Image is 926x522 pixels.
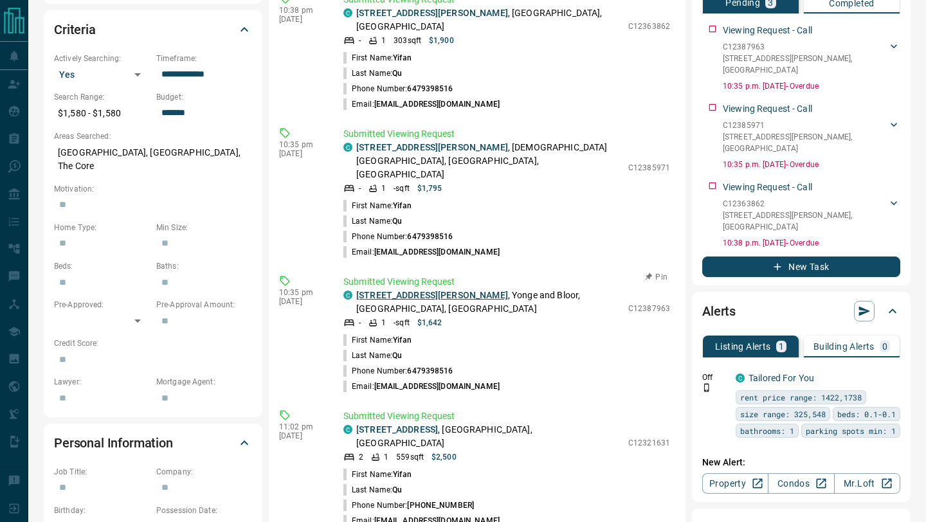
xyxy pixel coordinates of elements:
p: Min Size: [156,222,252,233]
p: 559 sqft [396,451,424,463]
span: 6479398516 [407,84,453,93]
span: parking spots min: 1 [806,424,896,437]
p: Lawyer: [54,376,150,388]
div: condos.ca [343,8,352,17]
p: Email: [343,381,500,392]
p: 1 [384,451,388,463]
p: Phone Number: [343,500,474,511]
p: Submitted Viewing Request [343,410,670,423]
a: Property [702,473,768,494]
p: First Name: [343,200,412,212]
p: - [359,183,361,194]
p: Motivation: [54,183,252,195]
p: Last Name: [343,484,402,496]
p: Building Alerts [813,342,875,351]
div: condos.ca [736,373,745,382]
a: [STREET_ADDRESS] [356,424,438,435]
p: Phone Number: [343,83,453,94]
p: Phone Number: [343,365,453,377]
span: Qu [392,217,402,226]
p: Phone Number: [343,231,453,242]
span: bathrooms: 1 [740,424,794,437]
a: Condos [768,473,834,494]
p: Off [702,372,728,383]
span: [EMAIL_ADDRESS][DOMAIN_NAME] [374,248,500,256]
p: Job Title: [54,466,150,478]
div: Personal Information [54,428,252,458]
p: $1,642 [417,317,442,328]
p: C12385971 [628,162,670,174]
p: , [DEMOGRAPHIC_DATA][GEOGRAPHIC_DATA], [GEOGRAPHIC_DATA], [GEOGRAPHIC_DATA] [356,141,622,181]
p: $2,500 [431,451,457,463]
a: [STREET_ADDRESS][PERSON_NAME] [356,142,508,152]
p: [DATE] [279,149,324,158]
p: Timeframe: [156,53,252,64]
p: Mortgage Agent: [156,376,252,388]
p: C12385971 [723,120,887,131]
p: 10:35 p.m. [DATE] - Overdue [723,159,900,170]
p: Last Name: [343,67,402,79]
p: Company: [156,466,252,478]
h2: Alerts [702,301,736,321]
p: [STREET_ADDRESS][PERSON_NAME] , [GEOGRAPHIC_DATA] [723,131,887,154]
p: Birthday: [54,505,150,516]
span: Qu [392,485,402,494]
p: $1,900 [429,35,454,46]
p: C12387963 [628,303,670,314]
h2: Personal Information [54,433,173,453]
p: 0 [882,342,887,351]
p: Pre-Approval Amount: [156,299,252,310]
p: [GEOGRAPHIC_DATA], [GEOGRAPHIC_DATA], The Core [54,142,252,177]
span: 6479398516 [407,232,453,241]
svg: Push Notification Only [702,383,711,392]
p: C12363862 [628,21,670,32]
p: 10:38 p.m. [DATE] - Overdue [723,237,900,249]
div: condos.ca [343,143,352,152]
span: [PHONE_NUMBER] [407,501,474,510]
p: C12321631 [628,437,670,449]
span: Yifan [393,53,412,62]
p: Budget: [156,91,252,103]
p: Baths: [156,260,252,272]
p: [STREET_ADDRESS][PERSON_NAME] , [GEOGRAPHIC_DATA] [723,210,887,233]
div: C12385971[STREET_ADDRESS][PERSON_NAME],[GEOGRAPHIC_DATA] [723,117,900,157]
p: 1 [381,317,386,328]
p: Credit Score: [54,337,252,349]
div: Criteria [54,14,252,45]
p: - sqft [394,183,410,194]
a: [STREET_ADDRESS][PERSON_NAME] [356,290,508,300]
p: Possession Date: [156,505,252,516]
p: 10:38 pm [279,6,324,15]
p: 303 sqft [394,35,421,46]
p: 2 [359,451,363,463]
p: [DATE] [279,297,324,306]
p: 11:02 pm [279,422,324,431]
a: [STREET_ADDRESS][PERSON_NAME] [356,8,508,18]
p: - [359,35,361,46]
p: New Alert: [702,456,900,469]
p: Areas Searched: [54,130,252,142]
p: First Name: [343,52,412,64]
span: size range: 325,548 [740,408,826,420]
a: Tailored For You [749,373,814,383]
p: [DATE] [279,431,324,440]
div: condos.ca [343,425,352,434]
span: Qu [392,69,402,78]
p: Viewing Request - Call [723,24,812,37]
p: 10:35 pm [279,140,324,149]
p: 10:35 pm [279,288,324,297]
span: 6479398516 [407,366,453,375]
p: First Name: [343,334,412,346]
p: Submitted Viewing Request [343,275,670,289]
p: Home Type: [54,222,150,233]
p: Submitted Viewing Request [343,127,670,141]
div: C12387963[STREET_ADDRESS][PERSON_NAME],[GEOGRAPHIC_DATA] [723,39,900,78]
a: Mr.Loft [834,473,900,494]
p: - sqft [394,317,410,328]
h2: Criteria [54,19,96,40]
p: Email: [343,246,500,258]
p: $1,580 - $1,580 [54,103,150,124]
p: Viewing Request - Call [723,181,812,194]
div: Alerts [702,296,900,327]
p: Email: [343,98,500,110]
